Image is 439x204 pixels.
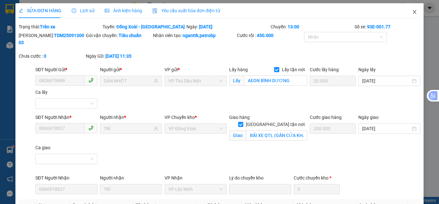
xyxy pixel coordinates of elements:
[35,174,97,181] div: SĐT Người Nhận
[165,66,227,73] div: VP gửi
[310,67,339,72] label: Cước lấy hàng
[406,3,424,21] button: Close
[279,66,307,73] span: Lấy tận nơi
[229,174,291,181] div: Lý do chuyển kho
[257,33,273,38] b: 450.000
[229,130,246,141] span: Giao
[310,115,342,120] label: Cước giao hàng
[186,23,270,30] div: Ngày:
[243,121,307,128] span: [GEOGRAPHIC_DATA] tận nơi
[310,76,356,86] input: Cước lấy hàng
[72,8,76,13] span: clock-circle
[165,174,227,181] div: VP Nhận
[35,66,97,73] div: SĐT Người Gửi
[294,174,340,181] div: Cước chuyển kho
[102,23,186,30] div: Tuyến:
[367,24,390,29] b: 93E-001.77
[270,23,354,30] div: Chuyến:
[154,79,158,83] span: user
[88,125,94,131] span: phone
[100,174,162,181] div: Người nhận
[105,53,131,59] b: [DATE] 11:35
[362,77,411,84] input: Ngày lấy
[229,67,248,72] span: Lấy hàng
[104,77,152,84] input: Tên người gửi
[237,32,303,39] div: Cước rồi :
[18,23,102,30] div: Trạng thái:
[86,53,152,60] div: Ngày GD:
[40,24,55,29] b: Trên xe
[354,23,421,30] div: Số xe:
[168,124,223,133] span: VP Đồng Xoài
[72,8,94,13] span: Lịch sử
[362,125,411,132] input: Ngày giao
[244,75,307,86] input: Lấy tận nơi
[35,145,50,150] label: Ca giao
[183,33,216,38] b: nganttk.petrobp
[229,115,250,120] span: Giao hàng
[288,24,299,29] b: 13:00
[19,53,85,60] div: Chưa cước :
[105,8,142,13] span: Ảnh kiện hàng
[100,114,162,121] div: Người nhận
[86,32,152,39] div: Gói vận chuyển:
[199,24,212,29] b: [DATE]
[119,33,141,38] b: Tiêu chuẩn
[246,130,307,141] input: Giao tận nơi
[19,8,23,13] span: edit
[154,126,158,131] span: user
[310,123,356,134] input: Cước giao hàng
[19,8,61,13] span: SỬA ĐƠN HÀNG
[88,78,94,83] span: phone
[153,32,236,39] div: Nhân viên tạo:
[116,24,185,29] b: Đồng Xoài - [GEOGRAPHIC_DATA]
[104,125,152,132] input: Tên người nhận
[100,66,162,73] div: Người gửi
[152,8,157,14] img: icon
[168,184,223,194] span: VP Lộc Ninh
[19,32,85,46] div: [PERSON_NAME]:
[412,9,417,15] span: close
[44,53,46,59] b: 0
[105,8,109,13] span: picture
[152,8,220,13] span: Yêu cầu xuất hóa đơn điện tử
[229,75,244,86] span: Lấy
[358,67,376,72] label: Ngày lấy
[168,76,223,86] span: VP Thủ Dầu Một
[35,114,97,121] div: SĐT Người Nhận
[165,115,195,120] span: VP Chuyển kho
[358,115,379,120] label: Ngày giao
[35,90,48,95] label: Ca lấy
